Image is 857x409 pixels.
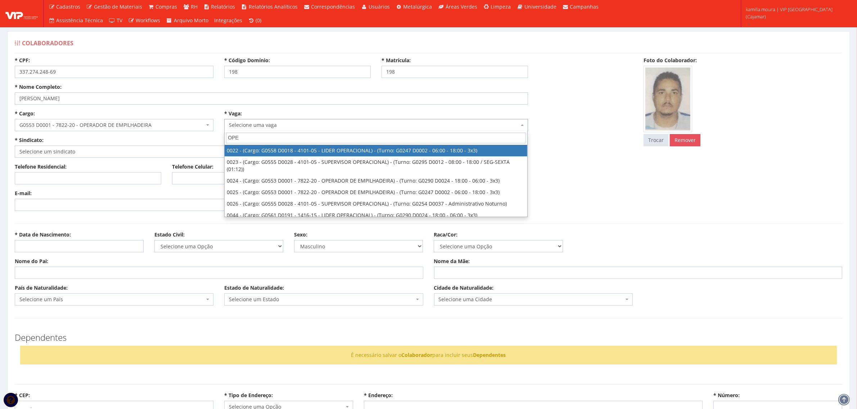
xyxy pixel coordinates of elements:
label: * Vaga: [224,110,242,117]
span: Selecione um País [19,296,204,303]
a: Workflows [125,14,163,27]
span: Gestão de Materiais [94,3,142,10]
span: kamilla.moura | VIP [GEOGRAPHIC_DATA] (Cajamar) [746,6,848,20]
li: 0022 - (Cargo: G0558 D0018 - 4101-05 - LIDER OPERACIONAL) - (Turno: G0247 D0002 - 06:00 - 18:00 -... [225,145,527,156]
label: Telefone Celular: [172,163,213,170]
div: É necessário salvar o para incluir seus [20,346,837,364]
span: Relatórios Analíticos [249,3,298,10]
span: Usuários [369,3,390,10]
span: Campanhas [570,3,599,10]
span: Selecione um sindicato [19,148,309,155]
span: Selecione um sindicato [15,146,318,158]
img: 9k= [645,68,690,130]
span: Selecione uma vaga [224,119,528,131]
label: * Matrícula: [382,57,411,64]
span: Selecione um País [15,293,213,305]
label: * Número: [713,392,740,399]
label: Cidade de Naturalidade: [434,284,494,291]
h3: Dependentes [15,333,842,342]
span: Selecione uma Cidade [439,296,624,303]
label: * Sindicato: [15,137,44,144]
label: * Cargo: [15,110,35,117]
span: Universidade [524,3,556,10]
span: Áreas Verdes [446,3,477,10]
label: Sexo: [294,231,307,238]
span: RH [191,3,198,10]
label: * Endereço: [364,392,393,399]
span: Relatórios [211,3,235,10]
span: G0553 D0001 - 7822-20 - OPERADOR DE EMPILHADEIRA [19,121,204,129]
a: TV [106,14,126,27]
label: Estado de Naturalidade: [224,284,284,291]
a: Remover [670,134,700,146]
label: Nome do Pai: [15,258,48,265]
label: E-mail: [15,190,32,197]
a: Assistência Técnica [46,14,106,27]
label: * CPF: [15,57,30,64]
input: ___.___.___-__ [15,66,213,78]
label: * CEP: [15,392,30,399]
label: País de Naturalidade: [15,284,68,291]
span: Selecione um Estado [229,296,414,303]
li: 0025 - (Cargo: G0553 D0001 - 7822-20 - OPERADOR DE EMPILHADEIRA) - (Turno: G0247 D0002 - 06:00 - ... [225,187,527,198]
a: Integrações [211,14,245,27]
label: Estado Civil: [154,231,185,238]
img: logo [5,8,38,19]
li: 0026 - (Cargo: G0555 D0028 - 4101-05 - SUPERVISOR OPERACIONAL) - (Turno: G0254 D0037 - Administra... [225,198,527,210]
label: Foto do Colaborador: [644,57,697,64]
label: * Código Domínio: [224,57,270,64]
span: Arquivo Morto [174,17,208,24]
a: Arquivo Morto [163,14,212,27]
span: Selecione um Estado [224,293,423,305]
label: Telefone Residencial: [15,163,67,170]
span: Colaboradores [22,39,73,47]
li: 0023 - (Cargo: G0555 D0028 - 4101-05 - SUPERVISOR OPERACIONAL) - (Turno: G0295 D0012 - 08:00 - 18... [225,156,527,175]
label: Nome da Mãe: [434,258,470,265]
label: * Nome Completo: [15,83,62,91]
label: * Data de Nascimento: [15,231,71,238]
span: Limpeza [491,3,511,10]
span: G0553 D0001 - 7822-20 - OPERADOR DE EMPILHADEIRA [15,119,213,131]
span: Cadastros [57,3,81,10]
span: Metalúrgica [403,3,432,10]
li: 0024 - (Cargo: G0553 D0001 - 7822-20 - OPERADOR DE EMPILHADEIRA) - (Turno: G0290 D0024 - 18:00 - ... [225,175,527,187]
label: Raca/Cor: [434,231,457,238]
label: * Tipo de Endereço: [224,392,273,399]
span: (0) [256,17,262,24]
span: Assistência Técnica [57,17,103,24]
span: Selecione uma Cidade [434,293,633,305]
span: Correspondências [311,3,355,10]
span: TV [117,17,122,24]
li: 0044 - (Cargo: G0561 D0191 - 1416-15 - LIDER OPERACIONAL) - (Turno: G0290 D0024 - 18:00 - 06:00 -... [225,210,527,221]
a: (0) [245,14,265,27]
strong: Colaborador [402,351,433,358]
span: Integrações [214,17,242,24]
strong: Dependentes [473,351,506,358]
span: Compras [156,3,177,10]
span: Workflows [136,17,161,24]
span: Selecione uma vaga [229,121,519,129]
